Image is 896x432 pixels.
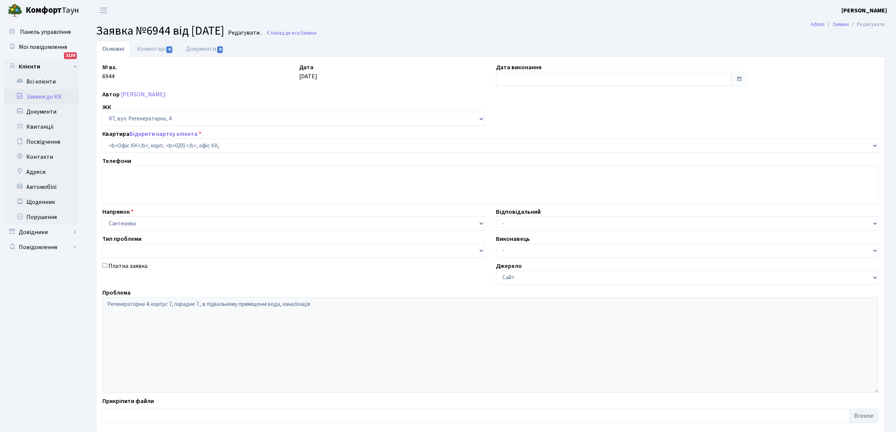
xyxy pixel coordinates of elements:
[129,130,198,138] a: Відкрити картку клієнта
[20,28,71,36] span: Панель управління
[26,4,62,16] b: Комфорт
[4,240,79,255] a: Повідомлення
[97,63,294,86] div: 6944
[94,4,113,17] button: Переключити навігацію
[8,3,23,18] img: logo.png
[4,24,79,40] a: Панель управління
[166,46,172,53] span: 0
[496,262,522,271] label: Джерело
[496,234,530,243] label: Виконавець
[799,17,896,32] nav: breadcrumb
[4,104,79,119] a: Документи
[108,262,148,271] label: Платна заявка
[26,4,79,17] span: Таун
[4,210,79,225] a: Порушення
[102,90,120,99] label: Автор
[300,29,316,37] span: Заявки
[4,149,79,164] a: Контакти
[227,29,262,37] small: Редагувати .
[496,63,542,72] label: Дата виконання
[841,6,887,15] a: [PERSON_NAME]
[102,288,131,297] label: Проблема
[4,134,79,149] a: Посвідчення
[4,40,79,55] a: Мої повідомлення3139
[64,52,77,59] div: 3139
[96,22,224,40] span: Заявка №6944 від [DATE]
[102,129,201,138] label: Квартира
[131,41,180,57] a: Коментарі
[294,63,490,86] div: [DATE]
[102,63,117,72] label: № вх.
[811,20,825,28] a: Admin
[849,20,885,29] li: Редагувати
[102,297,878,393] textarea: Регенераторна 4. корпус 7, парадне 7., в підвальному приміщенні вода, каналізація
[266,29,316,37] a: Назад до всіхЗаявки
[4,179,79,195] a: Автомобілі
[102,138,878,153] select: )
[96,41,131,57] a: Основні
[180,41,230,57] a: Документи
[4,89,79,104] a: Заявки до КК
[102,207,134,216] label: Напрямок
[4,225,79,240] a: Довідники
[217,46,223,53] span: 0
[102,157,131,166] label: Телефони
[102,103,111,112] label: ЖК
[4,195,79,210] a: Щоденник
[299,63,313,72] label: Дата
[102,397,154,406] label: Прикріпити файли
[121,90,166,99] a: [PERSON_NAME]
[102,234,141,243] label: Тип проблеми
[832,20,849,28] a: Заявки
[4,164,79,179] a: Адреси
[4,119,79,134] a: Квитанції
[4,59,79,74] a: Клієнти
[4,74,79,89] a: Всі клієнти
[19,43,67,51] span: Мої повідомлення
[496,207,541,216] label: Відповідальний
